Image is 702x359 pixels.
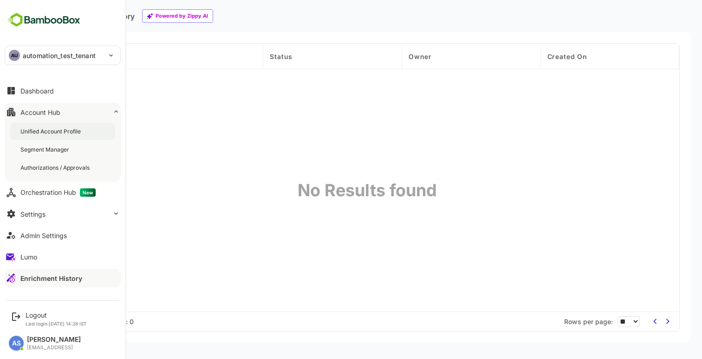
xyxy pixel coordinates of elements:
span: Rows per page: [564,318,613,326]
div: Lumo [20,253,37,261]
button: Account Hub [5,103,121,121]
div: AUautomation_test_tenant [5,46,120,65]
p: automation_test_tenant [23,51,96,60]
span: Created On [547,53,587,60]
div: Unified Account Profile [20,127,83,135]
div: Admin Settings [20,232,67,239]
img: BambooboxFullLogoMark.5f36c76dfaba33ec1ec1367b70bb1252.svg [5,11,83,29]
div: AS [9,336,24,351]
button: Dashboard [5,81,121,100]
div: Logout [26,311,87,319]
button: Admin Settings [5,226,121,245]
div: Orchestration Hub [20,188,96,197]
div: AU [9,50,20,61]
span: New [80,188,96,197]
p: Last login: [DATE] 14:28 IST [26,321,87,326]
div: Dashboard [20,87,54,95]
div: [PERSON_NAME] [27,336,81,344]
div: Authorizations / Approvals [20,164,91,172]
div: Powered by Zippy AI [156,14,208,18]
div: Account Hub [20,108,60,116]
div: No Results found [263,180,471,311]
div: Settings [20,210,45,218]
span: Owner [409,53,432,60]
div: Enrichment History [20,274,82,282]
button: Lumo [5,247,121,266]
span: Status [270,53,292,60]
button: Orchestration HubNew [5,183,121,202]
button: Settings [5,205,121,223]
div: [EMAIL_ADDRESS] [27,345,81,351]
div: Segment Manager [20,146,71,153]
button: Enrichment History [5,269,121,287]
